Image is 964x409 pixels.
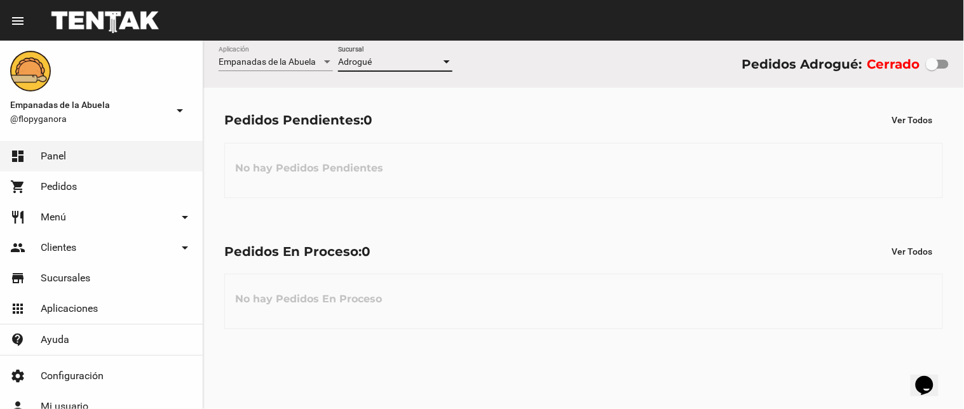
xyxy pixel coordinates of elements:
span: 0 [363,112,372,128]
mat-icon: arrow_drop_down [172,103,187,118]
span: @flopyganora [10,112,167,125]
button: Ver Todos [882,240,943,263]
span: Aplicaciones [41,302,98,315]
h3: No hay Pedidos Pendientes [225,149,393,187]
mat-icon: people [10,240,25,255]
span: Empanadas de la Abuela [10,97,167,112]
img: f0136945-ed32-4f7c-91e3-a375bc4bb2c5.png [10,51,51,91]
span: Adrogué [338,57,372,67]
mat-icon: settings [10,368,25,384]
span: 0 [362,244,370,259]
label: Cerrado [867,54,920,74]
span: Clientes [41,241,76,254]
div: Pedidos Adrogué: [742,54,862,74]
mat-icon: dashboard [10,149,25,164]
span: Empanadas de la Abuela [219,57,316,67]
h3: No hay Pedidos En Proceso [225,280,392,318]
span: Pedidos [41,180,77,193]
div: Pedidos Pendientes: [224,110,372,130]
iframe: chat widget [911,358,951,396]
mat-icon: restaurant [10,210,25,225]
div: Pedidos En Proceso: [224,241,370,262]
mat-icon: shopping_cart [10,179,25,194]
mat-icon: arrow_drop_down [177,210,193,225]
mat-icon: contact_support [10,332,25,347]
span: Configuración [41,370,104,382]
span: Sucursales [41,272,90,285]
mat-icon: store [10,271,25,286]
span: Ayuda [41,333,69,346]
span: Ver Todos [892,115,933,125]
button: Ver Todos [882,109,943,131]
span: Ver Todos [892,246,933,257]
span: Menú [41,211,66,224]
mat-icon: arrow_drop_down [177,240,193,255]
mat-icon: apps [10,301,25,316]
mat-icon: menu [10,13,25,29]
span: Panel [41,150,66,163]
